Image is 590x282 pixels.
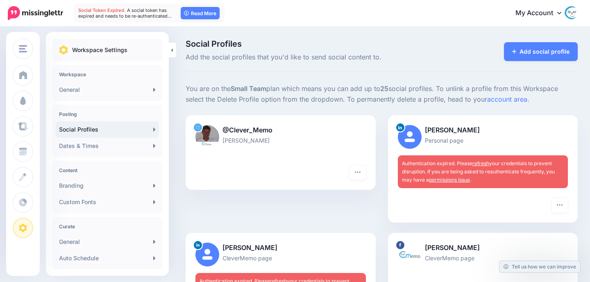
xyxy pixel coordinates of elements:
a: account area [487,95,527,103]
img: settings.png [59,45,68,55]
a: Dates & Times [56,138,159,154]
a: permissions issue [429,177,470,183]
img: 18193956_1352207318168497_2630119938457215485_n-bsa31452.png [398,243,422,266]
a: Branding [56,177,159,194]
a: refresh [472,160,489,166]
span: Authentication expired. Please your credentials to prevent disruption. If you are being asked to ... [402,160,555,183]
p: @Clever_Memo [195,125,366,136]
b: Small Team [231,84,266,93]
span: A social token has expired and needs to be re-authenticated… [78,7,172,19]
span: Add the social profiles that you'd like to send social content to. [186,52,443,63]
p: CleverMemo page [398,253,568,263]
h4: Workspace [59,71,156,77]
a: Tell us how we can improve [499,261,580,272]
a: General [56,82,159,98]
h4: Posting [59,111,156,117]
a: Custom Fonts [56,194,159,210]
p: Workspace Settings [72,45,127,55]
span: Social Token Expired. [78,7,126,13]
img: OOKi_UEm-20801.jpg [195,125,219,149]
a: General [56,234,159,250]
img: user_default_image.png [195,243,219,266]
p: [PERSON_NAME] [195,243,366,253]
p: [PERSON_NAME] [195,136,366,145]
p: Personal page [398,136,568,145]
a: Read More [181,7,220,19]
a: Add social profile [504,42,578,61]
a: My Account [507,3,578,23]
p: You are on the plan which means you can add up to social profiles. To unlink a profile from this ... [186,84,578,105]
span: Social Profiles [186,40,443,48]
h4: Curate [59,223,156,230]
h4: Content [59,167,156,173]
b: 25 [380,84,388,93]
img: menu.png [19,45,27,52]
img: user_default_image.png [398,125,422,149]
p: [PERSON_NAME] [398,243,568,253]
p: [PERSON_NAME] [398,125,568,136]
a: Auto Schedule [56,250,159,266]
a: Social Profiles [56,121,159,138]
p: CleverMemo page [195,253,366,263]
img: Missinglettr [8,6,63,20]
